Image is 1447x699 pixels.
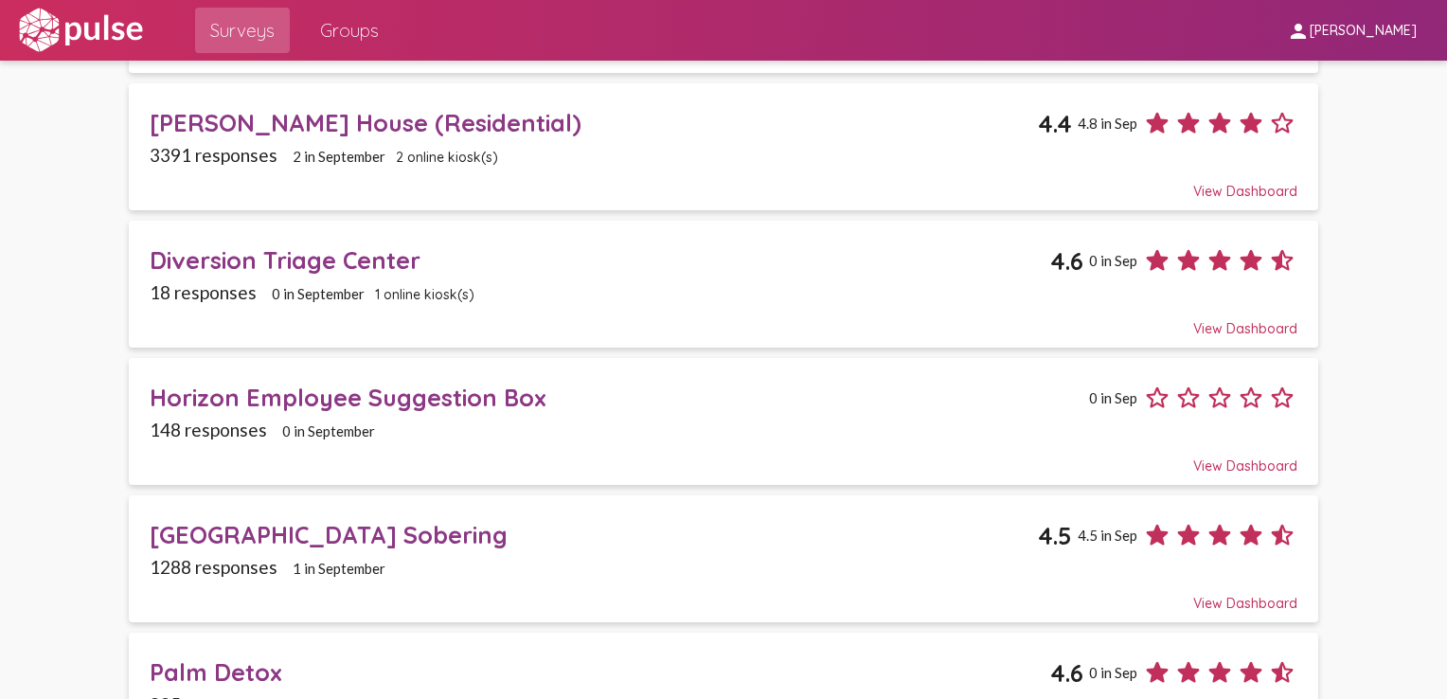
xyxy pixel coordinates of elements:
div: View Dashboard [150,440,1298,475]
a: [GEOGRAPHIC_DATA] Sobering4.54.5 in Sep1288 responses1 in SeptemberView Dashboard [129,495,1318,622]
button: [PERSON_NAME] [1272,12,1432,47]
span: Groups [320,13,379,47]
mat-icon: person [1287,20,1310,43]
div: Diversion Triage Center [150,245,1051,275]
span: 4.6 [1050,246,1083,276]
span: 0 in Sep [1089,389,1137,406]
img: white-logo.svg [15,7,146,54]
span: 4.5 in Sep [1078,527,1137,544]
div: View Dashboard [150,578,1298,612]
span: 148 responses [150,419,267,440]
span: Surveys [210,13,275,47]
span: 0 in September [282,422,375,439]
div: Horizon Employee Suggestion Box [150,383,1084,412]
a: Surveys [195,8,290,53]
span: 0 in Sep [1089,252,1137,269]
a: [PERSON_NAME] House (Residential)4.44.8 in Sep3391 responses2 in September2 online kiosk(s)View D... [129,83,1318,210]
a: Groups [305,8,394,53]
a: Diversion Triage Center4.60 in Sep18 responses0 in September1 online kiosk(s)View Dashboard [129,221,1318,348]
div: View Dashboard [150,303,1298,337]
span: 4.6 [1050,658,1083,688]
span: 2 online kiosk(s) [396,149,498,166]
span: 4.8 in Sep [1078,115,1137,132]
a: Horizon Employee Suggestion Box0 in Sep148 responses0 in SeptemberView Dashboard [129,358,1318,485]
span: 4.4 [1038,109,1072,138]
span: 1288 responses [150,556,277,578]
span: 0 in September [272,285,365,302]
span: 18 responses [150,281,257,303]
span: 0 in Sep [1089,664,1137,681]
span: 1 online kiosk(s) [375,286,474,303]
span: [PERSON_NAME] [1310,23,1417,40]
span: 2 in September [293,148,385,165]
span: 1 in September [293,560,385,577]
span: 3391 responses [150,144,277,166]
div: [GEOGRAPHIC_DATA] Sobering [150,520,1039,549]
div: Palm Detox [150,657,1051,687]
div: View Dashboard [150,166,1298,200]
div: [PERSON_NAME] House (Residential) [150,108,1039,137]
span: 4.5 [1038,521,1072,550]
